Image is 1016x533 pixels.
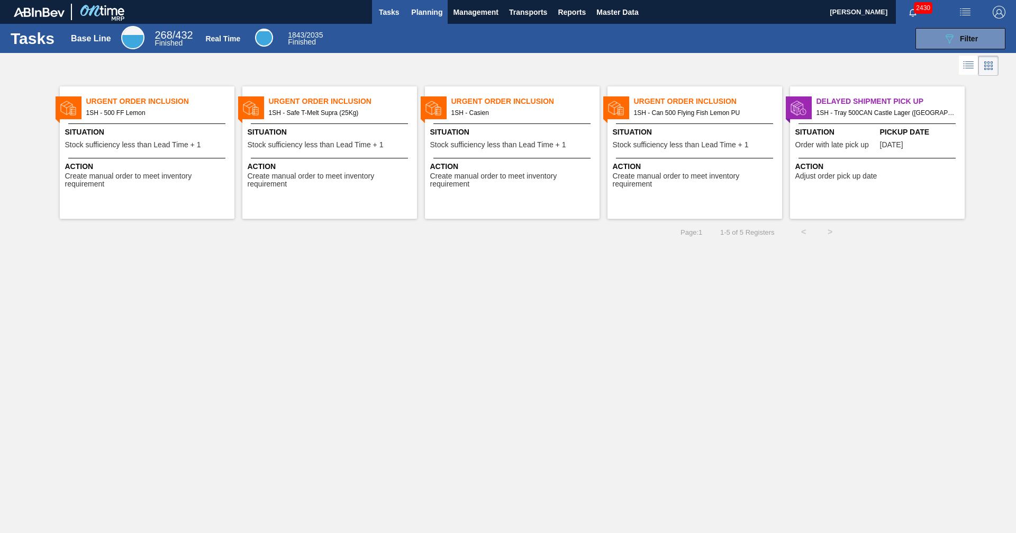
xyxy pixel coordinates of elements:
[288,31,304,39] span: 1843
[795,127,877,138] span: Situation
[681,228,702,236] span: Page : 1
[613,161,779,172] span: Action
[155,39,183,47] span: Finished
[451,96,600,107] span: Urgent Order Inclusion
[959,6,972,19] img: userActions
[613,141,749,149] span: Stock sufficiency less than Lead Time + 1
[896,5,930,20] button: Notifications
[430,161,597,172] span: Action
[791,100,806,116] img: status
[65,172,232,189] span: Create manual order to meet inventory requirement
[960,34,978,43] span: Filter
[430,127,597,138] span: Situation
[817,96,965,107] span: Delayed Shipment Pick Up
[248,141,384,149] span: Stock sufficiency less than Lead Time + 1
[269,96,417,107] span: Urgent Order Inclusion
[121,26,144,49] div: Base Line
[634,107,774,119] span: 1SH - Can 500 Flying Fish Lemon PU
[959,56,978,76] div: List Vision
[634,96,782,107] span: Urgent Order Inclusion
[430,141,566,149] span: Stock sufficiency less than Lead Time + 1
[993,6,1005,19] img: Logout
[795,172,877,180] span: Adjust order pick up date
[155,29,193,41] span: / 432
[978,56,999,76] div: Card Vision
[795,141,869,149] span: Order with late pick up
[817,107,956,119] span: 1SH - Tray 500CAN Castle Lager (Hogwarts) Order - 31984
[60,100,76,116] img: status
[914,2,932,14] span: 2430
[155,31,193,47] div: Base Line
[155,29,172,41] span: 268
[453,6,498,19] span: Management
[248,161,414,172] span: Action
[613,172,779,189] span: Create manual order to meet inventory requirement
[255,29,273,47] div: Real Time
[377,6,401,19] span: Tasks
[205,34,240,43] div: Real Time
[795,161,962,172] span: Action
[288,32,323,46] div: Real Time
[509,6,547,19] span: Transports
[451,107,591,119] span: 1SH - Casien
[558,6,586,19] span: Reports
[243,100,259,116] img: status
[915,28,1005,49] button: Filter
[248,172,414,189] span: Create manual order to meet inventory requirement
[608,100,624,116] img: status
[71,34,111,43] div: Base Line
[425,100,441,116] img: status
[65,161,232,172] span: Action
[86,96,234,107] span: Urgent Order Inclusion
[65,127,232,138] span: Situation
[880,127,962,138] span: Pickup Date
[613,127,779,138] span: Situation
[65,141,201,149] span: Stock sufficiency less than Lead Time + 1
[269,107,409,119] span: 1SH - Safe T-Melt Supra (25Kg)
[411,6,442,19] span: Planning
[718,228,774,236] span: 1 - 5 of 5 Registers
[596,6,638,19] span: Master Data
[817,219,843,245] button: >
[248,127,414,138] span: Situation
[880,141,903,149] span: 09/22/2025
[430,172,597,189] span: Create manual order to meet inventory requirement
[288,31,323,39] span: / 2035
[791,219,817,245] button: <
[288,38,316,46] span: Finished
[86,107,226,119] span: 1SH - 500 FF Lemon
[14,7,65,17] img: TNhmsLtSVTkK8tSr43FrP2fwEKptu5GPRR3wAAAABJRU5ErkJggg==
[11,32,57,45] h1: Tasks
